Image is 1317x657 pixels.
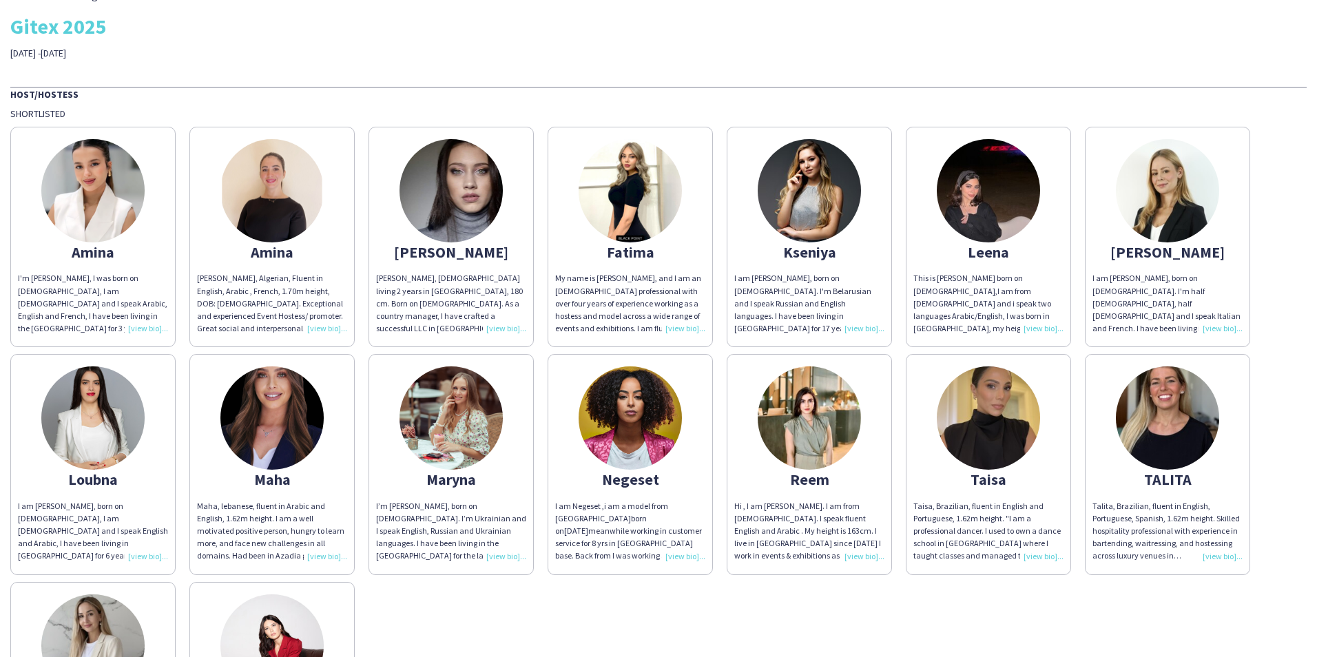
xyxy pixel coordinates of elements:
[18,500,168,563] div: I am [PERSON_NAME], born on [DEMOGRAPHIC_DATA], I am [DEMOGRAPHIC_DATA] and I speak English and A...
[734,273,880,346] span: I am [PERSON_NAME], born on [DEMOGRAPHIC_DATA]. I'm Belarusian and I speak Russian and English la...
[1092,473,1243,486] div: TALITA
[376,272,526,335] div: [PERSON_NAME], [DEMOGRAPHIC_DATA] living 2 years in [GEOGRAPHIC_DATA], 180 cm. Born on [DEMOGRAPH...
[197,500,347,563] div: Maha, lebanese, fluent in Arabic and English, 1.62m height. I am a well motivated positive person...
[937,139,1040,242] img: thumb-67655cc545d31.jpeg
[758,366,861,470] img: thumb-6847eafda64f0.jpeg
[376,473,526,486] div: Maryna
[913,272,1064,335] div: This is [PERSON_NAME] born on [DEMOGRAPHIC_DATA],I am from [DEMOGRAPHIC_DATA] and i speak two lan...
[758,139,861,242] img: thumb-6137c2e20776d.jpeg
[555,473,705,486] div: Negeset
[18,246,168,258] div: Amina
[41,366,145,470] img: thumb-71178b0f-fcd9-4816-bdcf-ac2b84812377.jpg
[579,366,682,470] img: thumb-1679642050641d4dc284058.jpeg
[18,272,168,335] div: I'm [PERSON_NAME], I was born on [DEMOGRAPHIC_DATA], I am [DEMOGRAPHIC_DATA] and I speak Arabic, ...
[18,473,168,486] div: Loubna
[197,246,347,258] div: Amina
[10,87,1307,101] div: Host/Hostess
[937,366,1040,470] img: thumb-68b7334d4ac18.jpeg
[555,501,668,523] span: I am Negeset ,i am a model from [GEOGRAPHIC_DATA]
[1092,246,1243,258] div: [PERSON_NAME]
[1092,272,1243,335] div: I am [PERSON_NAME], born on [DEMOGRAPHIC_DATA]. I'm half [DEMOGRAPHIC_DATA], half [DEMOGRAPHIC_DA...
[10,47,464,59] div: [DATE] -[DATE]
[376,501,526,649] span: I’m [PERSON_NAME], born on [DEMOGRAPHIC_DATA]. I’m Ukrainian and I speak English, Russian and Ukr...
[734,246,884,258] div: Kseniya
[555,525,704,586] span: meanwhile working in customer service for 8 yrs in [GEOGRAPHIC_DATA] base. Back from I was workin...
[197,272,347,335] div: [PERSON_NAME], Algerian, Fluent in English, Arabic , French, 1.70m height, DOB: [DEMOGRAPHIC_DATA...
[197,473,347,486] div: Maha
[579,139,682,242] img: thumb-6838230878edc.jpeg
[1116,139,1219,242] img: thumb-68a42ce4d990e.jpeg
[10,107,1307,120] div: Shortlisted
[400,366,503,470] img: thumb-1663831089632c0c31406e7.jpeg
[10,16,1307,36] div: Gitex 2025
[564,525,588,536] span: [DATE]
[913,473,1064,486] div: Taisa
[913,246,1064,258] div: Leena
[376,246,526,258] div: [PERSON_NAME]
[400,139,503,242] img: thumb-5d29bc36-2232-4abb-9ee6-16dc6b8fe785.jpg
[734,473,884,486] div: Reem
[913,500,1064,563] div: Taisa, Brazilian, fluent in English and Portuguese, 1.62m height. "I am a professional dancer. I ...
[220,139,324,242] img: thumb-998bb837-a3b0-4800-8ffe-ef1354ed9763.jpg
[220,366,324,470] img: thumb-62f9a297-14ea-4f76-99a9-8314e0e372b2.jpg
[1092,500,1243,563] div: Talita, Brazilian, fluent in English, Portuguese, Spanish, 1.62m height. Skilled hospitality prof...
[41,139,145,242] img: thumb-673089e2c10a6.png
[555,272,705,335] div: My name is [PERSON_NAME], and I am an [DEMOGRAPHIC_DATA] professional with over four years of exp...
[734,500,884,563] div: Hi , I am [PERSON_NAME]. I am from [DEMOGRAPHIC_DATA]. I speak fluent English and Arabic . My hei...
[555,246,705,258] div: Fatima
[1116,366,1219,470] img: thumb-68c942ab34c2e.jpg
